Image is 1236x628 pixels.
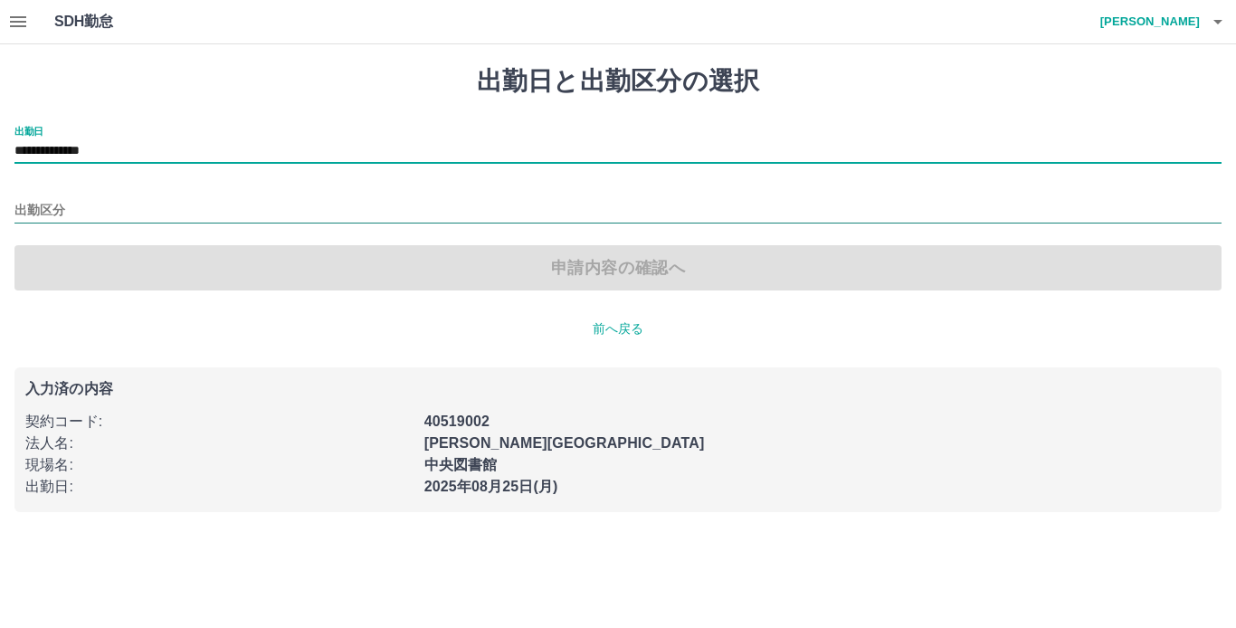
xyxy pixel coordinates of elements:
p: 出勤日 : [25,476,414,498]
p: 法人名 : [25,433,414,454]
h1: 出勤日と出勤区分の選択 [14,66,1222,97]
p: 入力済の内容 [25,382,1211,396]
b: [PERSON_NAME][GEOGRAPHIC_DATA] [424,435,705,451]
p: 前へ戻る [14,319,1222,338]
b: 2025年08月25日(月) [424,479,558,494]
b: 40519002 [424,414,490,429]
p: 現場名 : [25,454,414,476]
b: 中央図書館 [424,457,498,472]
p: 契約コード : [25,411,414,433]
label: 出勤日 [14,124,43,138]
